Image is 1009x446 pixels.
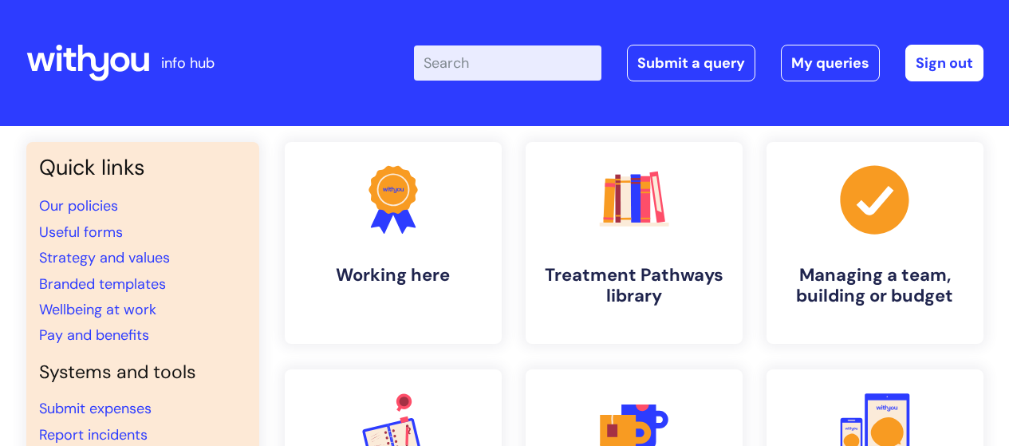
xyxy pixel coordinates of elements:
input: Search [414,45,601,81]
a: Treatment Pathways library [526,142,743,344]
a: Submit a query [627,45,755,81]
a: Pay and benefits [39,326,149,345]
a: My queries [781,45,880,81]
a: Strategy and values [39,248,170,267]
a: Working here [285,142,502,344]
h4: Managing a team, building or budget [779,265,971,307]
div: | - [414,45,983,81]
h4: Treatment Pathways library [538,265,730,307]
h4: Systems and tools [39,361,246,384]
p: info hub [161,50,215,76]
a: Useful forms [39,223,123,242]
h4: Working here [298,265,489,286]
a: Branded templates [39,274,166,294]
a: Sign out [905,45,983,81]
a: Our policies [39,196,118,215]
a: Managing a team, building or budget [767,142,983,344]
a: Wellbeing at work [39,300,156,319]
h3: Quick links [39,155,246,180]
a: Submit expenses [39,399,152,418]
